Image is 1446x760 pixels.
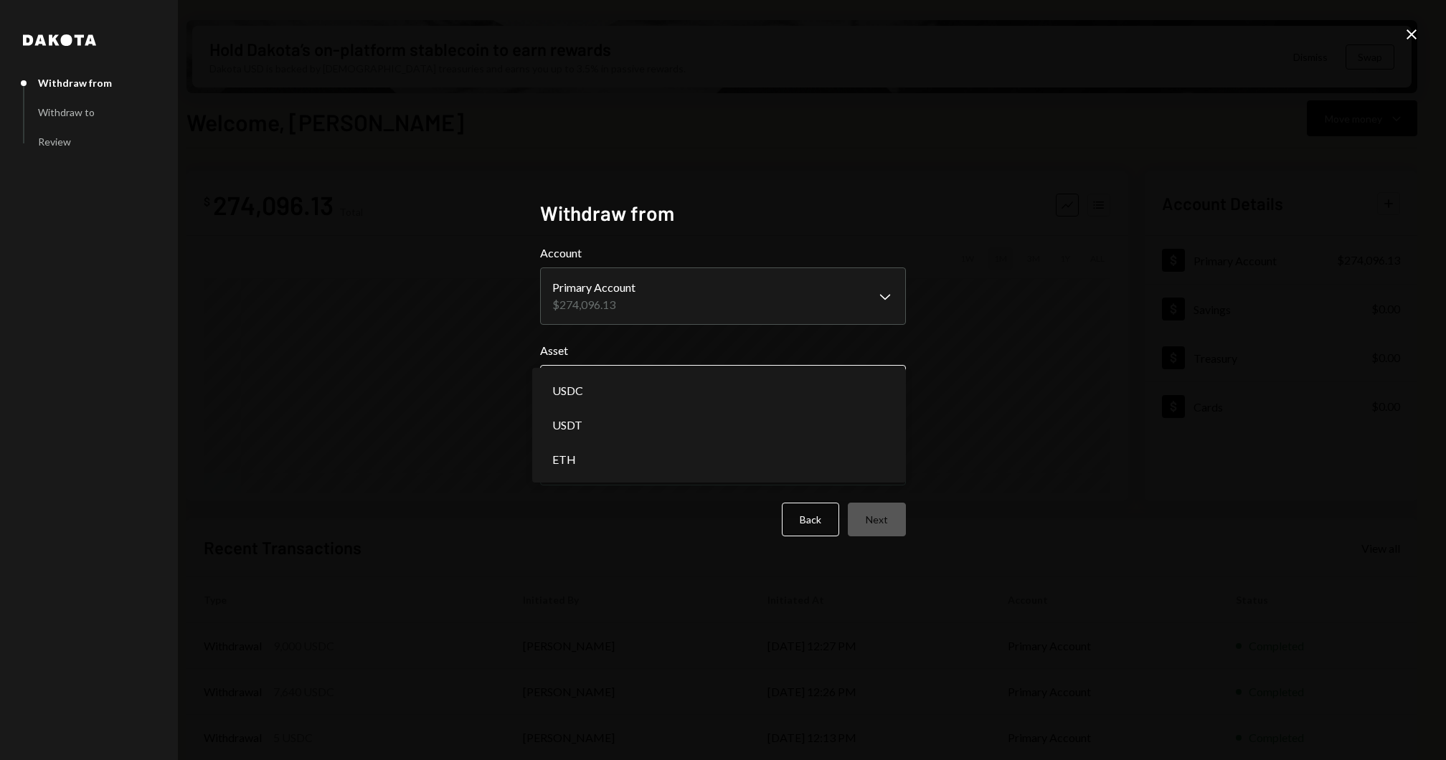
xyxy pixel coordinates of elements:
[540,199,906,227] h2: Withdraw from
[540,244,906,262] label: Account
[540,342,906,359] label: Asset
[38,106,95,118] div: Withdraw to
[782,503,839,536] button: Back
[552,382,583,399] span: USDC
[38,77,112,89] div: Withdraw from
[552,451,576,468] span: ETH
[552,417,582,434] span: USDT
[38,136,71,148] div: Review
[540,365,906,405] button: Asset
[540,267,906,325] button: Account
